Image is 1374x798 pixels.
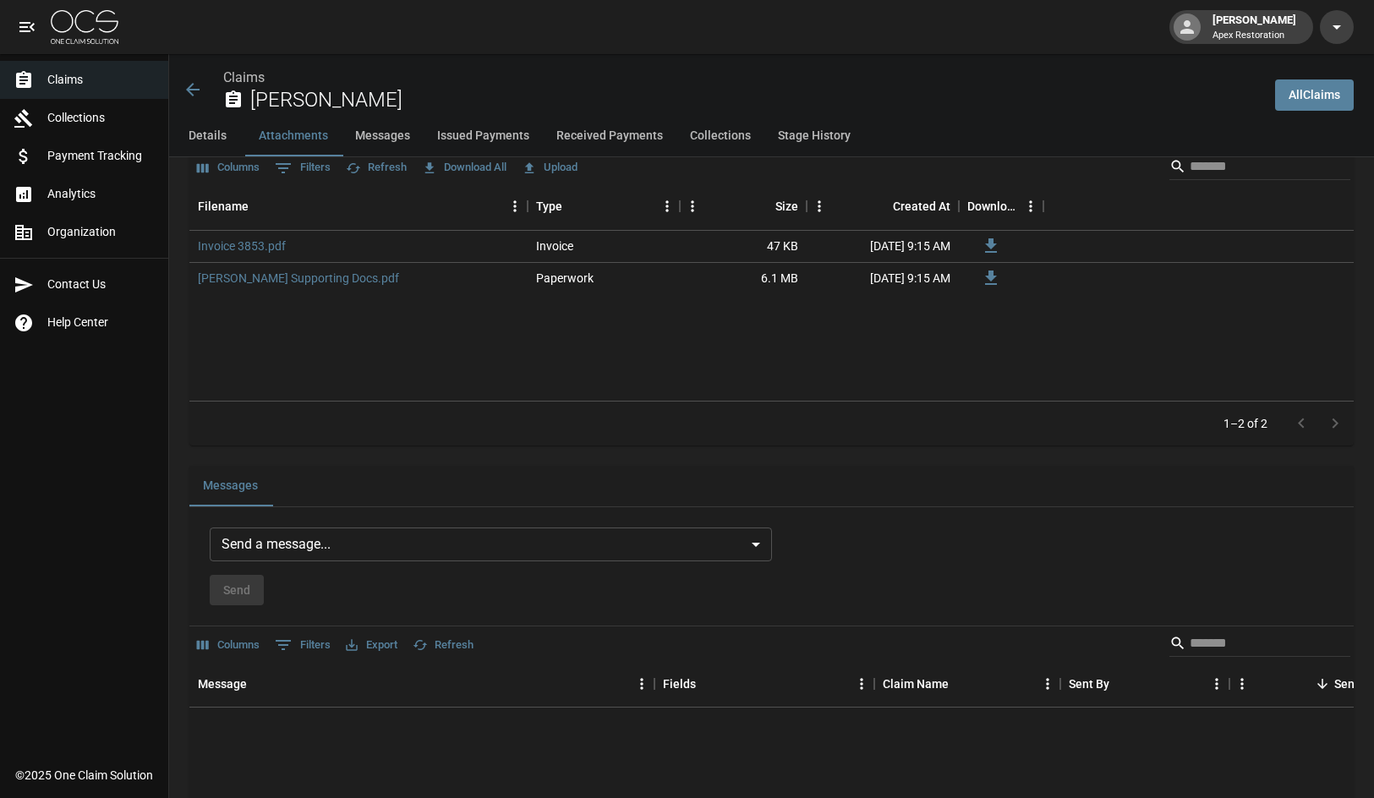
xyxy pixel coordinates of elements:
div: anchor tabs [169,116,1374,156]
button: Attachments [245,116,342,156]
div: Claim Name [874,660,1060,708]
button: Menu [629,671,654,697]
button: Sort [696,672,720,696]
p: 1–2 of 2 [1223,415,1267,432]
button: open drawer [10,10,44,44]
a: Invoice 3853.pdf [198,238,286,254]
h2: [PERSON_NAME] [250,88,1262,112]
div: Paperwork [536,270,594,287]
div: Download [959,183,1043,230]
div: Filename [198,183,249,230]
button: Received Payments [543,116,676,156]
div: Sent By [1060,660,1229,708]
button: Sort [1109,672,1133,696]
a: [PERSON_NAME] Supporting Docs.pdf [198,270,399,287]
button: Refresh [408,632,478,659]
button: Stage History [764,116,864,156]
div: Size [775,183,798,230]
div: Search [1169,630,1350,660]
nav: breadcrumb [223,68,1262,88]
span: Collections [47,109,155,127]
div: Send a message... [210,527,772,561]
div: Message [198,660,247,708]
button: Menu [1035,671,1060,697]
button: Upload [517,155,582,181]
div: Created At [893,183,950,230]
div: Message [189,660,654,708]
button: Show filters [271,631,335,659]
div: Search [1169,153,1350,183]
div: Sent By [1069,660,1109,708]
button: Export [342,632,402,659]
button: Menu [654,194,680,219]
div: Claim Name [883,660,949,708]
button: Show filters [271,155,335,182]
button: Menu [1018,194,1043,219]
div: [PERSON_NAME] [1206,12,1303,42]
div: © 2025 One Claim Solution [15,767,153,784]
button: Menu [849,671,874,697]
button: Refresh [342,155,411,181]
button: Menu [807,194,832,219]
button: Sort [1311,672,1334,696]
button: Sort [949,672,972,696]
button: Issued Payments [424,116,543,156]
div: 47 KB [680,231,807,263]
div: Download [967,183,1018,230]
div: Invoice [536,238,573,254]
img: ocs-logo-white-transparent.png [51,10,118,44]
div: 6.1 MB [680,263,807,295]
a: Claims [223,69,265,85]
div: Type [536,183,562,230]
div: Fields [663,660,696,708]
div: [DATE] 9:15 AM [807,231,959,263]
a: AllClaims [1275,79,1354,111]
button: Menu [502,194,528,219]
button: Messages [189,466,271,506]
button: Download All [418,155,511,181]
button: Select columns [193,155,264,181]
div: related-list tabs [189,466,1354,506]
button: Sort [247,672,271,696]
div: Sent At [1334,660,1373,708]
span: Organization [47,223,155,241]
span: Analytics [47,185,155,203]
div: Filename [189,183,528,230]
button: Messages [342,116,424,156]
span: Help Center [47,314,155,331]
div: Created At [807,183,959,230]
button: Menu [680,194,705,219]
button: Collections [676,116,764,156]
div: [DATE] 9:15 AM [807,263,959,295]
button: Menu [1229,671,1255,697]
div: Fields [654,660,874,708]
span: Contact Us [47,276,155,293]
button: Menu [1204,671,1229,697]
button: Details [169,116,245,156]
div: Size [680,183,807,230]
div: Type [528,183,680,230]
span: Claims [47,71,155,89]
span: Payment Tracking [47,147,155,165]
button: Select columns [193,632,264,659]
p: Apex Restoration [1213,29,1296,43]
